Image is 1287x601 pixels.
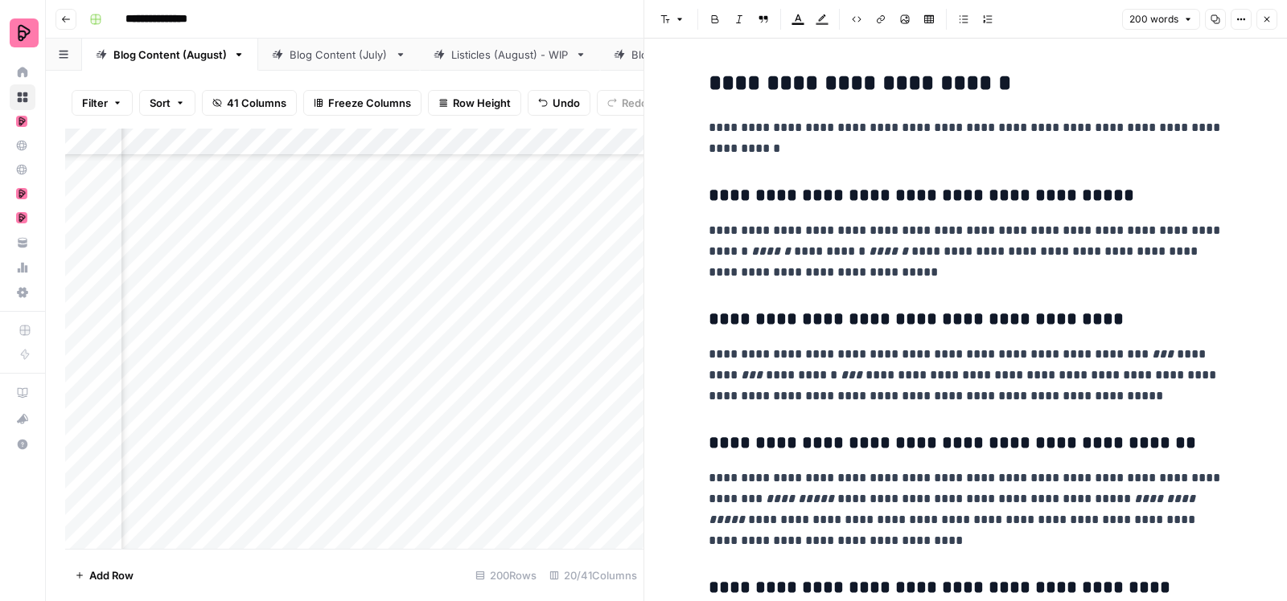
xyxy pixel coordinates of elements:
[10,59,35,85] a: Home
[202,90,297,116] button: 41 Columns
[258,39,420,71] a: Blog Content (July)
[543,562,643,588] div: 20/41 Columns
[10,13,35,53] button: Workspace: Preply
[89,567,134,583] span: Add Row
[303,90,421,116] button: Freeze Columns
[528,90,590,116] button: Undo
[597,90,658,116] button: Redo
[10,407,35,431] div: What's new?
[10,255,35,280] a: Usage
[72,90,133,116] button: Filter
[600,39,762,71] a: Blog Content (May)
[10,406,35,431] button: What's new?
[82,39,258,71] a: Blog Content (August)
[1122,9,1200,30] button: 200 words
[150,95,171,111] span: Sort
[16,212,27,223] img: mhz6d65ffplwgtj76gcfkrq5icux
[453,95,511,111] span: Row Height
[631,47,730,63] div: Blog Content (May)
[10,280,35,305] a: Settings
[10,84,35,110] a: Browse
[139,90,195,116] button: Sort
[553,95,580,111] span: Undo
[113,47,227,63] div: Blog Content (August)
[10,230,35,256] a: Your Data
[451,47,569,63] div: Listicles (August) - WIP
[290,47,389,63] div: Blog Content (July)
[428,90,521,116] button: Row Height
[469,562,543,588] div: 200 Rows
[10,18,39,47] img: Preply Logo
[16,116,27,127] img: mhz6d65ffplwgtj76gcfkrq5icux
[65,562,143,588] button: Add Row
[16,188,27,199] img: mhz6d65ffplwgtj76gcfkrq5icux
[10,380,35,406] a: AirOps Academy
[227,95,286,111] span: 41 Columns
[328,95,411,111] span: Freeze Columns
[622,95,648,111] span: Redo
[10,431,35,457] button: Help + Support
[420,39,600,71] a: Listicles (August) - WIP
[82,95,108,111] span: Filter
[1129,12,1178,27] span: 200 words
